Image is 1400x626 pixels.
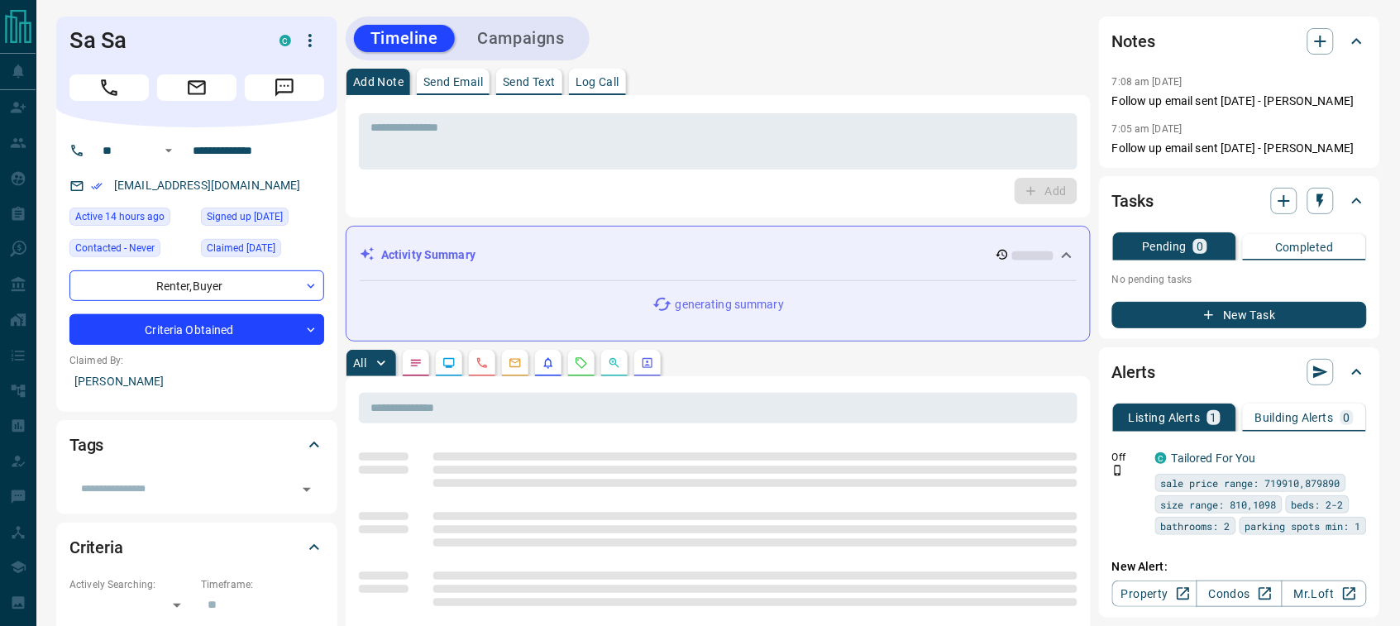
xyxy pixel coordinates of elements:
[1142,241,1187,252] p: Pending
[1197,581,1282,607] a: Condos
[1197,241,1203,252] p: 0
[1161,475,1340,491] span: sale price range: 719910,879890
[1275,241,1334,253] p: Completed
[114,179,301,192] a: [EMAIL_ADDRESS][DOMAIN_NAME]
[1112,93,1367,110] p: Follow up email sent [DATE] - [PERSON_NAME]
[69,270,324,301] div: Renter , Buyer
[1112,123,1183,135] p: 7:05 am [DATE]
[409,356,423,370] svg: Notes
[1112,181,1367,221] div: Tasks
[1129,412,1201,423] p: Listing Alerts
[641,356,654,370] svg: Agent Actions
[423,76,483,88] p: Send Email
[1112,465,1124,476] svg: Push Notification Only
[201,239,324,262] div: Wed Jan 13 2021
[69,314,324,345] div: Criteria Obtained
[295,478,318,501] button: Open
[575,356,588,370] svg: Requests
[91,180,103,192] svg: Email Verified
[542,356,555,370] svg: Listing Alerts
[159,141,179,160] button: Open
[381,246,475,264] p: Activity Summary
[69,577,193,592] p: Actively Searching:
[608,356,621,370] svg: Opportunities
[157,74,237,101] span: Email
[1255,412,1334,423] p: Building Alerts
[1161,496,1277,513] span: size range: 810,1098
[1292,496,1344,513] span: beds: 2-2
[509,356,522,370] svg: Emails
[1211,412,1217,423] p: 1
[201,577,324,592] p: Timeframe:
[475,356,489,370] svg: Calls
[676,296,784,313] p: generating summary
[1344,412,1350,423] p: 0
[354,25,455,52] button: Timeline
[1112,450,1145,465] p: Off
[69,528,324,567] div: Criteria
[69,368,324,395] p: [PERSON_NAME]
[69,534,123,561] h2: Criteria
[1112,140,1367,157] p: Follow up email sent [DATE] - [PERSON_NAME]
[69,353,324,368] p: Claimed By:
[1112,302,1367,328] button: New Task
[461,25,581,52] button: Campaigns
[442,356,456,370] svg: Lead Browsing Activity
[1245,518,1361,534] span: parking spots min: 1
[201,208,324,231] div: Mon Oct 05 2020
[245,74,324,101] span: Message
[503,76,556,88] p: Send Text
[1112,76,1183,88] p: 7:08 am [DATE]
[1155,452,1167,464] div: condos.ca
[1112,28,1155,55] h2: Notes
[69,208,193,231] div: Sun Aug 17 2025
[75,208,165,225] span: Active 14 hours ago
[1112,558,1367,576] p: New Alert:
[353,76,404,88] p: Add Note
[207,240,275,256] span: Claimed [DATE]
[1112,22,1367,61] div: Notes
[353,357,366,369] p: All
[1161,518,1230,534] span: bathrooms: 2
[1112,359,1155,385] h2: Alerts
[1112,188,1154,214] h2: Tasks
[69,27,255,54] h1: Sa Sa
[69,432,103,458] h2: Tags
[69,425,324,465] div: Tags
[280,35,291,46] div: condos.ca
[75,240,155,256] span: Contacted - Never
[1282,581,1367,607] a: Mr.Loft
[576,76,619,88] p: Log Call
[207,208,283,225] span: Signed up [DATE]
[1112,581,1197,607] a: Property
[1172,452,1256,465] a: Tailored For You
[1112,267,1367,292] p: No pending tasks
[360,240,1077,270] div: Activity Summary
[69,74,149,101] span: Call
[1112,352,1367,392] div: Alerts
